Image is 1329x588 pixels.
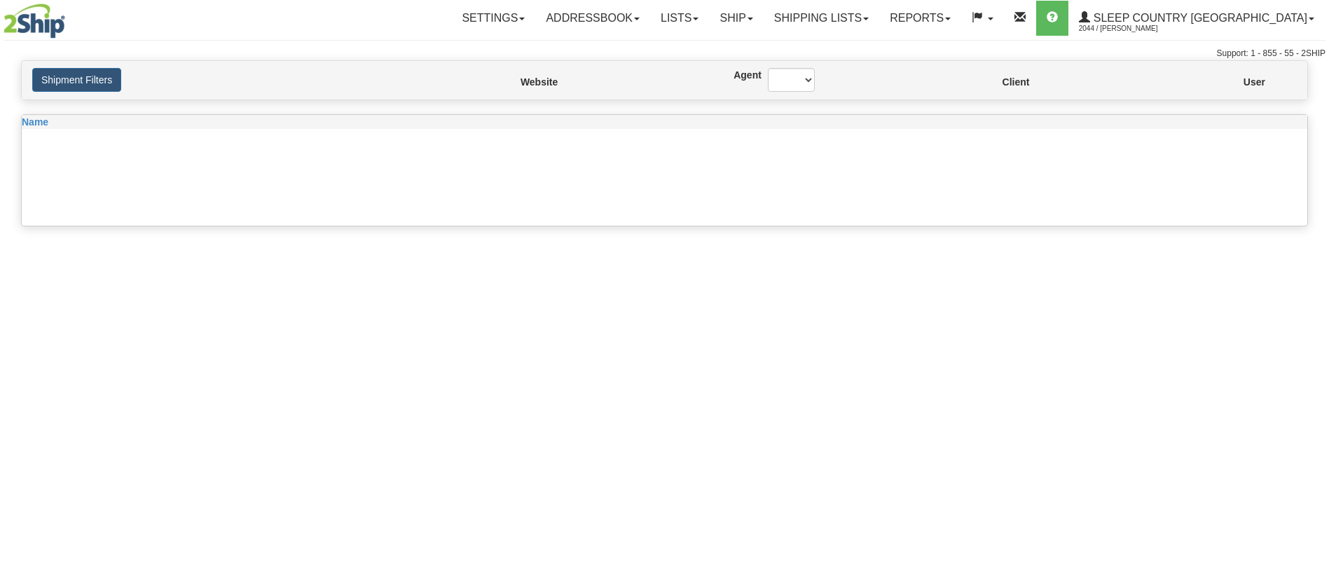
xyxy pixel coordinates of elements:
[32,68,121,92] button: Shipment Filters
[734,68,747,82] label: Agent
[1090,12,1307,24] span: Sleep Country [GEOGRAPHIC_DATA]
[1068,1,1325,36] a: Sleep Country [GEOGRAPHIC_DATA] 2044 / [PERSON_NAME]
[22,116,48,128] span: Name
[521,75,526,89] label: Website
[535,1,650,36] a: Addressbook
[1079,22,1184,36] span: 2044 / [PERSON_NAME]
[764,1,879,36] a: Shipping lists
[4,48,1325,60] div: Support: 1 - 855 - 55 - 2SHIP
[879,1,961,36] a: Reports
[451,1,535,36] a: Settings
[1003,75,1005,89] label: Client
[650,1,709,36] a: Lists
[709,1,763,36] a: Ship
[4,4,65,39] img: logo2044.jpg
